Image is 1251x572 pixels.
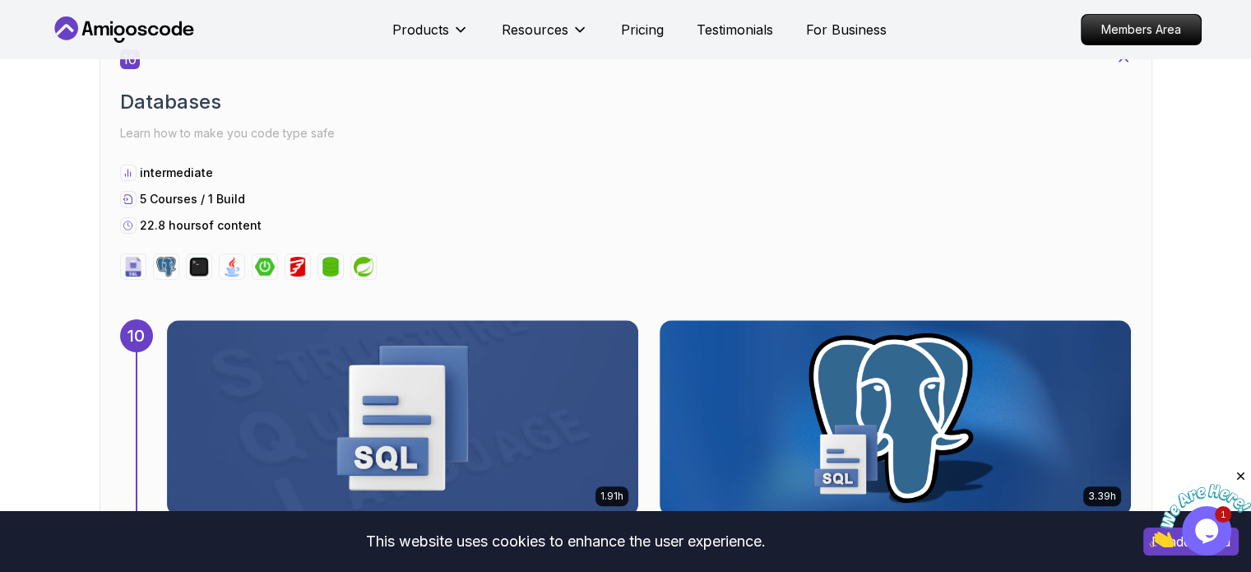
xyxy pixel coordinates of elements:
[502,20,588,53] button: Resources
[140,217,262,234] p: 22.8 hours of content
[120,89,1132,115] h2: Databases
[123,257,143,277] img: sql logo
[140,192,197,206] span: 5 Courses
[189,257,209,277] img: terminal logo
[600,490,623,503] p: 1.91h
[1143,528,1239,556] button: Accept cookies
[697,20,773,40] a: Testimonials
[120,319,153,352] div: 10
[255,257,275,277] img: spring-boot logo
[1149,469,1251,547] iframe: chat widget
[392,20,469,53] button: Products
[288,257,308,277] img: flyway logo
[354,257,373,277] img: spring logo
[12,523,1119,560] div: This website uses cookies to enhance the user experience.
[392,20,449,40] p: Products
[1081,14,1202,45] a: Members Area
[120,49,140,69] span: 10
[120,122,1132,145] p: Learn how to make you code type safe
[222,257,242,277] img: java logo
[156,257,176,277] img: postgres logo
[201,192,245,206] span: / 1 Build
[502,20,568,40] p: Resources
[1088,490,1116,503] p: 3.39h
[1082,15,1201,44] p: Members Area
[140,165,213,181] p: intermediate
[166,319,639,566] a: Up and Running with SQL and Databases card1.91hUp and Running with SQL and DatabasesLearn SQL and...
[321,257,341,277] img: spring-data-jpa logo
[660,320,1131,516] img: SQL and Databases Fundamentals card
[167,320,638,516] img: Up and Running with SQL and Databases card
[621,20,664,40] a: Pricing
[806,20,887,40] a: For Business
